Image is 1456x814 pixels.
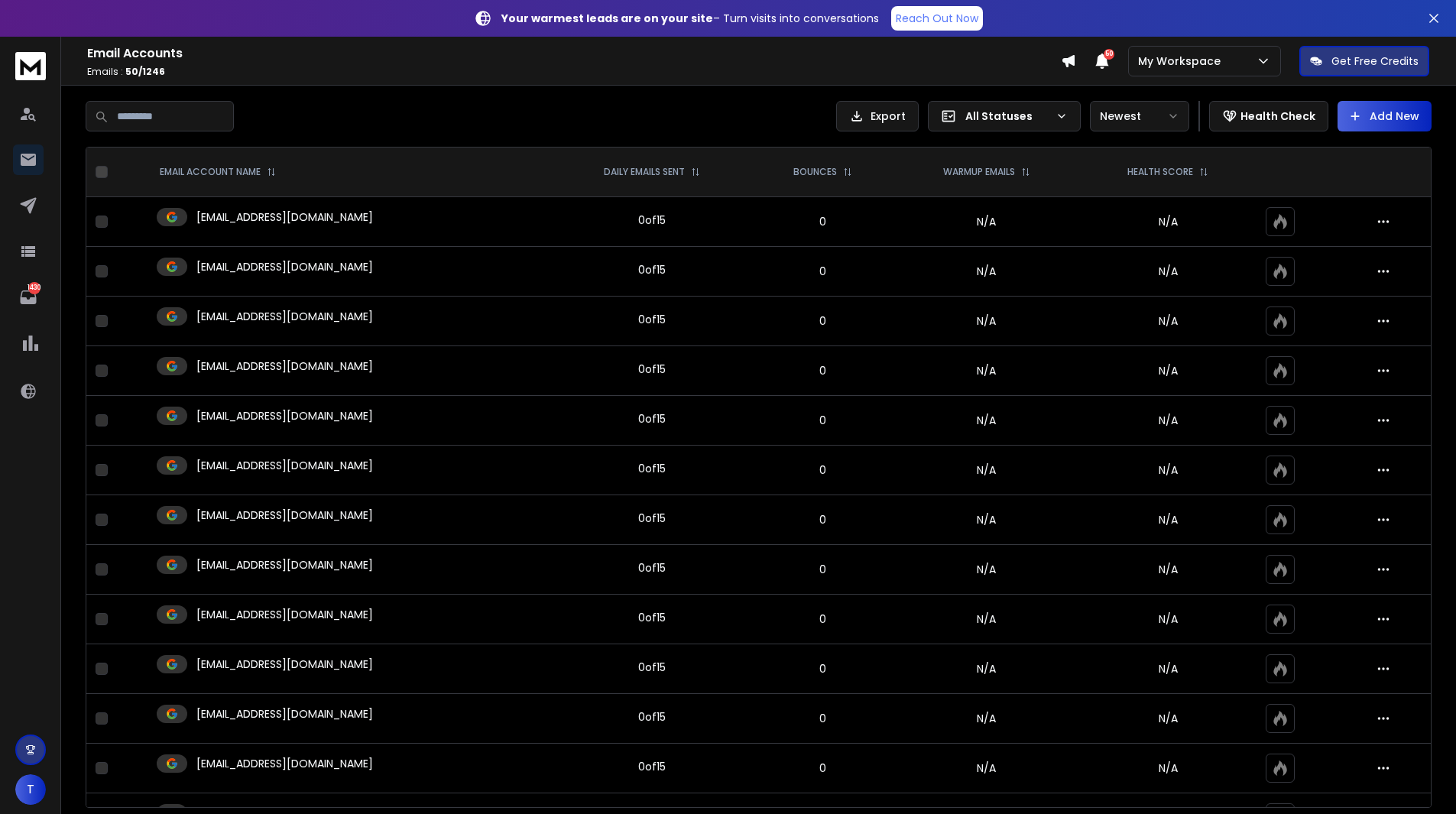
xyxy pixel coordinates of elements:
[763,413,884,428] p: 0
[1209,101,1328,131] button: Health Check
[1089,711,1247,726] p: N/A
[893,346,1080,396] td: N/A
[638,759,666,774] div: 0 of 15
[893,595,1080,644] td: N/A
[28,282,41,294] p: 1430
[1089,512,1247,527] p: N/A
[196,508,373,523] p: [EMAIL_ADDRESS][DOMAIN_NAME]
[763,760,884,776] p: 0
[196,408,373,423] p: [EMAIL_ADDRESS][DOMAIN_NAME]
[501,11,713,26] strong: Your warmest leads are on your site
[196,557,373,572] p: [EMAIL_ADDRESS][DOMAIN_NAME]
[501,11,879,26] p: – Turn visits into conversations
[13,282,44,313] a: 1430
[1089,462,1247,478] p: N/A
[1089,760,1247,776] p: N/A
[196,309,373,324] p: [EMAIL_ADDRESS][DOMAIN_NAME]
[1089,413,1247,428] p: N/A
[87,66,1061,78] p: Emails :
[15,52,46,80] img: logo
[763,313,884,329] p: 0
[763,264,884,279] p: 0
[763,562,884,577] p: 0
[638,262,666,277] div: 0 of 15
[1090,101,1189,131] button: Newest
[763,512,884,527] p: 0
[196,657,373,672] p: [EMAIL_ADDRESS][DOMAIN_NAME]
[1104,49,1114,60] span: 50
[638,411,666,426] div: 0 of 15
[638,610,666,625] div: 0 of 15
[638,461,666,476] div: 0 of 15
[1338,101,1432,131] button: Add New
[893,197,1080,247] td: N/A
[965,109,1049,124] p: All Statuses
[893,644,1080,694] td: N/A
[1127,166,1193,178] p: HEALTH SCORE
[1089,214,1247,229] p: N/A
[763,711,884,726] p: 0
[1089,562,1247,577] p: N/A
[125,65,165,78] span: 50 / 1246
[763,611,884,627] p: 0
[893,545,1080,595] td: N/A
[763,661,884,676] p: 0
[196,209,373,225] p: [EMAIL_ADDRESS][DOMAIN_NAME]
[638,362,666,377] div: 0 of 15
[196,458,373,473] p: [EMAIL_ADDRESS][DOMAIN_NAME]
[87,44,1061,63] h1: Email Accounts
[15,774,46,805] button: T
[1089,661,1247,676] p: N/A
[638,660,666,675] div: 0 of 15
[160,166,276,178] div: EMAIL ACCOUNT NAME
[1138,54,1227,69] p: My Workspace
[1299,46,1429,76] button: Get Free Credits
[196,607,373,622] p: [EMAIL_ADDRESS][DOMAIN_NAME]
[196,706,373,722] p: [EMAIL_ADDRESS][DOMAIN_NAME]
[638,212,666,228] div: 0 of 15
[793,166,837,178] p: BOUNCES
[893,297,1080,346] td: N/A
[763,462,884,478] p: 0
[604,166,685,178] p: DAILY EMAILS SENT
[196,259,373,274] p: [EMAIL_ADDRESS][DOMAIN_NAME]
[893,744,1080,793] td: N/A
[1331,54,1419,69] p: Get Free Credits
[1089,611,1247,627] p: N/A
[893,694,1080,744] td: N/A
[1240,109,1315,124] p: Health Check
[893,446,1080,495] td: N/A
[763,363,884,378] p: 0
[893,396,1080,446] td: N/A
[896,11,978,26] p: Reach Out Now
[1089,264,1247,279] p: N/A
[943,166,1015,178] p: WARMUP EMAILS
[638,709,666,725] div: 0 of 15
[893,247,1080,297] td: N/A
[763,214,884,229] p: 0
[836,101,919,131] button: Export
[638,511,666,526] div: 0 of 15
[638,312,666,327] div: 0 of 15
[893,495,1080,545] td: N/A
[891,6,983,31] a: Reach Out Now
[1089,313,1247,329] p: N/A
[196,756,373,771] p: [EMAIL_ADDRESS][DOMAIN_NAME]
[196,358,373,374] p: [EMAIL_ADDRESS][DOMAIN_NAME]
[638,560,666,576] div: 0 of 15
[1089,363,1247,378] p: N/A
